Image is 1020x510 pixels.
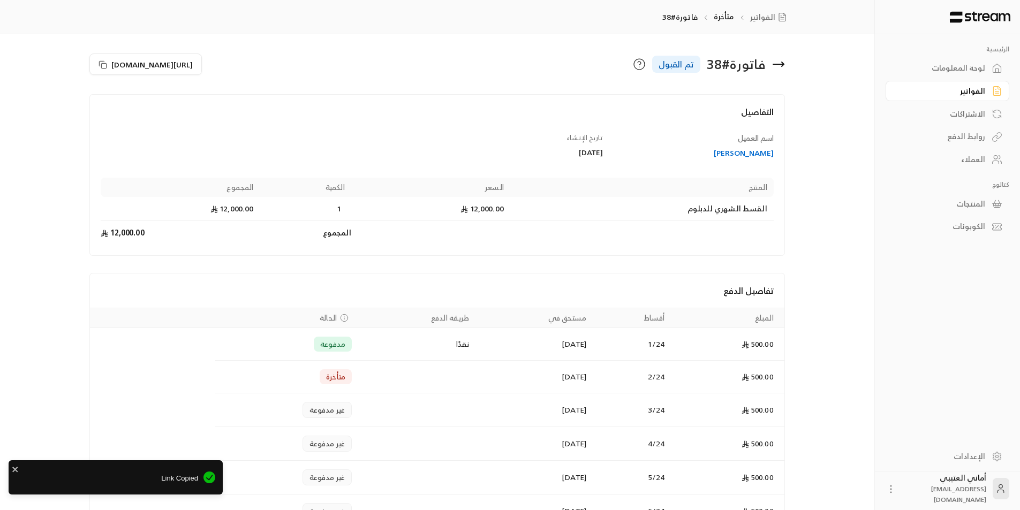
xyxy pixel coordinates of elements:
a: الإعدادات [886,446,1009,467]
div: [DATE] [442,147,603,158]
td: 500.00 [671,461,784,494]
span: مدفوعة [320,339,345,349]
p: فاتورة#38 [662,12,698,22]
nav: breadcrumb [662,11,791,22]
span: غير مدفوعة [309,472,345,483]
div: المنتجات [899,199,985,209]
span: تاريخ الإنشاء [566,132,603,144]
a: متأخرة [714,10,734,23]
span: اسم العميل [738,131,774,144]
th: طريقة الدفع [358,308,476,328]
td: 500.00 [671,393,784,427]
td: 3 / 24 [593,393,671,427]
span: متأخرة [326,371,345,382]
table: Products [101,178,774,245]
th: أقساط [593,308,671,328]
p: كتالوج [886,180,1009,189]
td: القسط الشهري للدبلوم [510,197,774,221]
th: المنتج [510,178,774,197]
td: [DATE] [476,328,593,361]
span: تم القبول [659,58,694,71]
th: المبلغ [671,308,784,328]
td: [DATE] [476,461,593,494]
h4: تفاصيل الدفع [101,284,774,297]
p: الرئيسية [886,45,1009,54]
td: 500.00 [671,427,784,461]
div: الكوبونات [899,221,985,232]
button: close [12,463,19,474]
a: العملاء [886,149,1009,170]
th: المجموع [101,178,260,197]
td: [DATE] [476,427,593,461]
a: روابط الدفع [886,126,1009,147]
span: [EMAIL_ADDRESS][DOMAIN_NAME] [931,483,986,505]
button: [URL][DOMAIN_NAME] [89,54,202,75]
div: لوحة المعلومات [899,63,985,73]
span: غير مدفوعة [309,438,345,449]
span: 1 [334,203,345,214]
td: [DATE] [476,393,593,427]
span: [URL][DOMAIN_NAME] [111,59,193,70]
div: الفواتير [899,86,985,96]
a: المنتجات [886,193,1009,214]
td: 1 / 24 [593,328,671,361]
a: الفواتير [750,12,791,22]
td: 500.00 [671,328,784,361]
div: روابط الدفع [899,131,985,142]
h4: التفاصيل [101,105,774,129]
th: الكمية [260,178,351,197]
td: 4 / 24 [593,427,671,461]
span: غير مدفوعة [309,405,345,415]
a: الفواتير [886,81,1009,102]
a: [PERSON_NAME] [613,148,774,158]
td: 500.00 [671,361,784,393]
td: 2 / 24 [593,361,671,393]
div: أماني العتيبي [903,473,986,505]
td: المجموع [260,221,351,245]
td: 12,000.00 [101,197,260,221]
span: Link Copied [16,473,198,484]
a: الاشتراكات [886,103,1009,124]
div: الإعدادات [899,451,985,462]
span: الحالة [320,313,337,323]
td: 12,000.00 [101,221,260,245]
td: 12,000.00 [351,197,510,221]
td: [DATE] [476,361,593,393]
td: نقدًا [358,328,476,361]
a: لوحة المعلومات [886,58,1009,79]
div: العملاء [899,154,985,165]
img: Logo [949,11,1011,23]
div: فاتورة # 38 [707,56,766,73]
div: الاشتراكات [899,109,985,119]
td: 5 / 24 [593,461,671,494]
th: السعر [351,178,510,197]
a: الكوبونات [886,216,1009,237]
th: مستحق في [476,308,593,328]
